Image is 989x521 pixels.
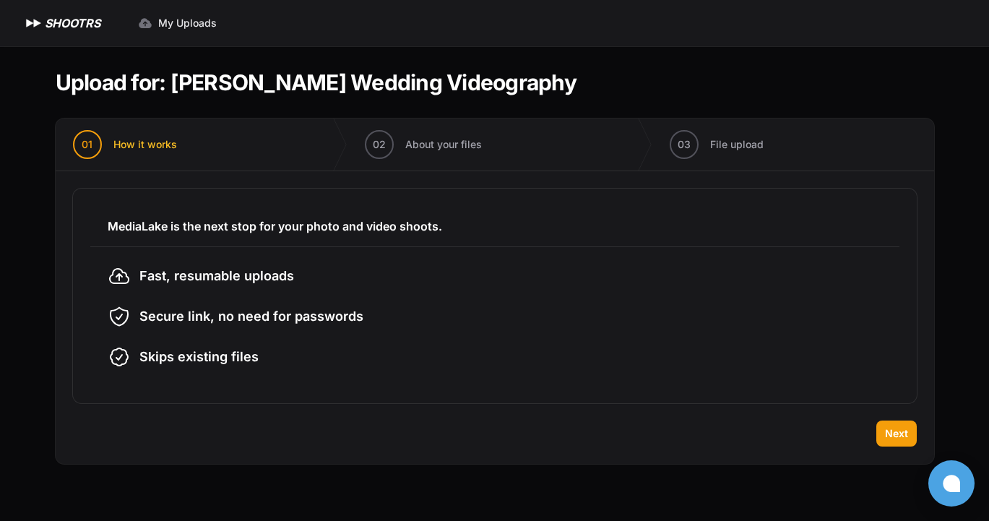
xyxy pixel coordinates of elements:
button: 01 How it works [56,119,194,171]
span: How it works [113,137,177,152]
span: 01 [82,137,92,152]
span: Fast, resumable uploads [139,266,294,286]
span: 03 [678,137,691,152]
span: My Uploads [158,16,217,30]
h1: Upload for: [PERSON_NAME] Wedding Videography [56,69,576,95]
button: Next [876,421,917,447]
button: Open chat window [928,460,975,507]
span: 02 [373,137,386,152]
span: Secure link, no need for passwords [139,306,363,327]
span: Next [885,426,908,441]
span: About your files [405,137,482,152]
a: SHOOTRS SHOOTRS [23,14,100,32]
span: Skips existing files [139,347,259,367]
button: 03 File upload [652,119,781,171]
button: 02 About your files [347,119,499,171]
img: SHOOTRS [23,14,45,32]
a: My Uploads [129,10,225,36]
span: File upload [710,137,764,152]
h1: SHOOTRS [45,14,100,32]
h3: MediaLake is the next stop for your photo and video shoots. [108,218,882,235]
